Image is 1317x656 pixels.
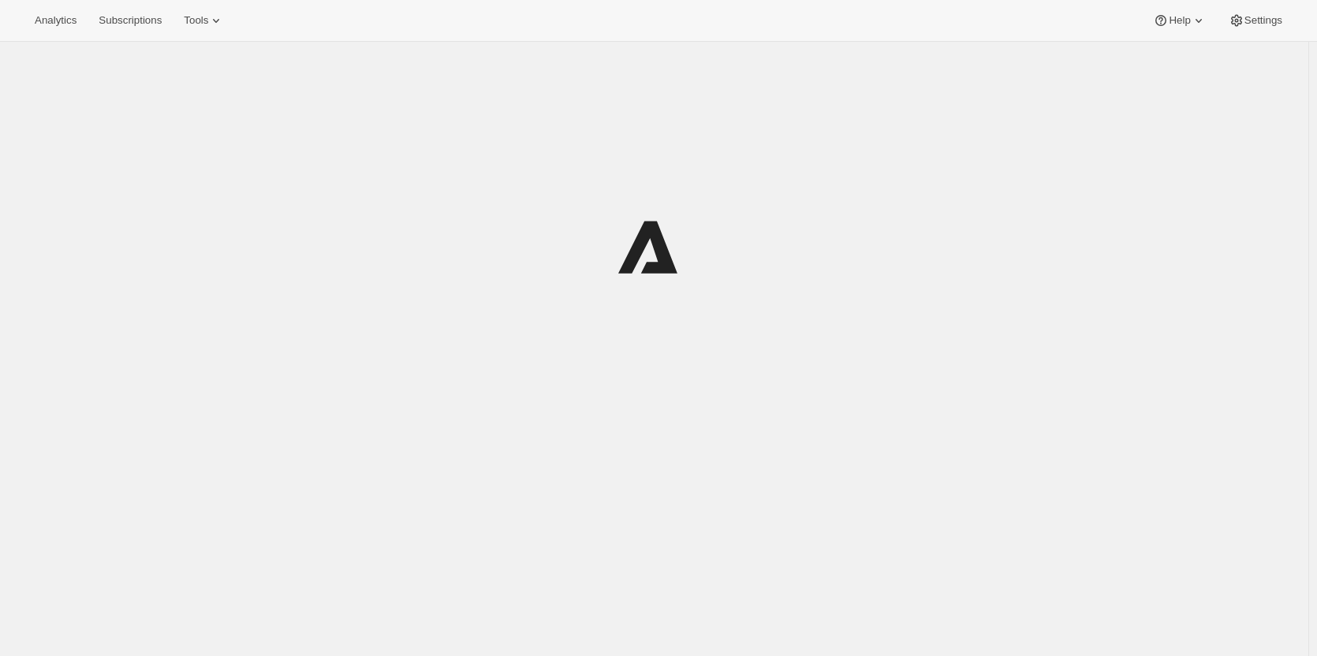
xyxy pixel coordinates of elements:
button: Tools [174,9,233,32]
button: Analytics [25,9,86,32]
span: Subscriptions [99,14,162,27]
button: Subscriptions [89,9,171,32]
span: Settings [1244,14,1282,27]
span: Tools [184,14,208,27]
span: Help [1169,14,1190,27]
button: Settings [1219,9,1292,32]
button: Help [1144,9,1215,32]
span: Analytics [35,14,76,27]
